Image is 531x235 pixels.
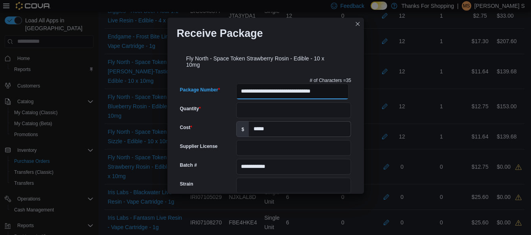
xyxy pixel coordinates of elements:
div: Fly North - Space Token Strawberry Rosin - Edible - 10 x 10mg [177,46,355,74]
button: Closes this modal window [353,19,362,29]
label: Supplier License [180,143,218,149]
label: Quantity [180,106,201,112]
label: Package Number [180,87,220,93]
h1: Receive Package [177,27,263,40]
label: Cost [180,124,192,131]
p: # of Characters = 35 [310,77,351,84]
label: Batch # [180,162,197,168]
label: $ [237,122,249,137]
label: Strain [180,181,193,187]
